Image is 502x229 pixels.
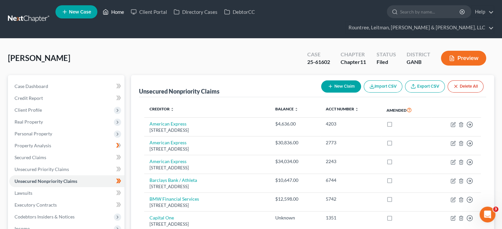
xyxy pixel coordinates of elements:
div: Chapter [341,51,366,58]
i: unfold_more [170,107,174,111]
a: American Express [150,140,186,145]
span: New Case [69,10,91,14]
a: Balance unfold_more [275,106,298,111]
div: 1351 [326,215,376,221]
div: [STREET_ADDRESS] [150,202,264,209]
a: Rountree, Leitman, [PERSON_NAME] & [PERSON_NAME], LLC [345,22,494,34]
button: Delete All [448,80,484,93]
div: Chapter [341,58,366,66]
a: American Express [150,158,186,164]
div: $10,647.00 [275,177,315,184]
span: Personal Property [15,131,52,136]
div: 5742 [326,196,376,202]
a: Lawsuits [9,187,124,199]
div: GANB [407,58,430,66]
iframe: Intercom live chat [480,207,495,222]
span: Codebtors Insiders & Notices [15,214,75,219]
a: Client Portal [127,6,170,18]
span: Property Analysis [15,143,51,148]
th: Amended [381,102,431,118]
a: Export CSV [405,80,445,93]
div: Unknown [275,215,315,221]
div: Case [307,51,330,58]
input: Search by name... [400,6,460,18]
button: New Claim [321,80,361,93]
div: 2773 [326,139,376,146]
span: Unsecured Priority Claims [15,166,69,172]
a: Directory Cases [170,6,221,18]
a: DebtorCC [221,6,258,18]
i: unfold_more [294,107,298,111]
a: Acct Number unfold_more [326,106,359,111]
a: Secured Claims [9,152,124,163]
a: Unsecured Priority Claims [9,163,124,175]
a: Capital One [150,215,174,220]
a: Executory Contracts [9,199,124,211]
div: Status [377,51,396,58]
span: Real Property [15,119,43,125]
div: 2243 [326,158,376,165]
a: American Express [150,121,186,127]
div: [STREET_ADDRESS] [150,127,264,133]
div: Unsecured Nonpriority Claims [139,87,219,95]
span: 3 [493,207,498,212]
a: Property Analysis [9,140,124,152]
span: Unsecured Nonpriority Claims [15,178,77,184]
a: Help [472,6,494,18]
div: 4203 [326,121,376,127]
div: [STREET_ADDRESS] [150,146,264,152]
i: unfold_more [355,107,359,111]
div: $12,598.00 [275,196,315,202]
div: $4,636.00 [275,121,315,127]
a: BMW Financial Services [150,196,199,202]
button: Import CSV [364,80,402,93]
a: Unsecured Nonpriority Claims [9,175,124,187]
div: 6744 [326,177,376,184]
span: Secured Claims [15,155,46,160]
a: Credit Report [9,92,124,104]
a: Case Dashboard [9,80,124,92]
span: Lawsuits [15,190,32,196]
div: [STREET_ADDRESS] [150,165,264,171]
span: [PERSON_NAME] [8,53,70,63]
a: Creditor unfold_more [150,106,174,111]
div: District [407,51,430,58]
div: [STREET_ADDRESS] [150,221,264,227]
div: Filed [377,58,396,66]
span: Credit Report [15,95,43,101]
span: Case Dashboard [15,83,48,89]
span: 11 [360,59,366,65]
div: 25-61602 [307,58,330,66]
a: Home [99,6,127,18]
div: $30,836.00 [275,139,315,146]
span: Client Profile [15,107,42,113]
div: [STREET_ADDRESS] [150,184,264,190]
span: Executory Contracts [15,202,57,208]
div: $34,034.00 [275,158,315,165]
a: Barclays Bank / Athleta [150,177,197,183]
button: Preview [441,51,486,66]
